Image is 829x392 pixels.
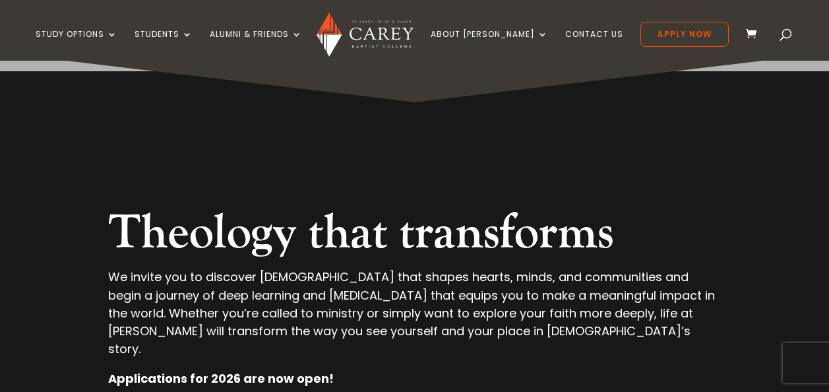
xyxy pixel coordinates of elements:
[36,30,117,61] a: Study Options
[108,370,334,387] strong: Applications for 2026 are now open!
[565,30,623,61] a: Contact Us
[431,30,548,61] a: About [PERSON_NAME]
[210,30,302,61] a: Alumni & Friends
[108,205,721,268] h2: Theology that transforms
[135,30,193,61] a: Students
[640,22,729,47] a: Apply Now
[108,268,721,370] p: We invite you to discover [DEMOGRAPHIC_DATA] that shapes hearts, minds, and communities and begin...
[317,13,414,57] img: Carey Baptist College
